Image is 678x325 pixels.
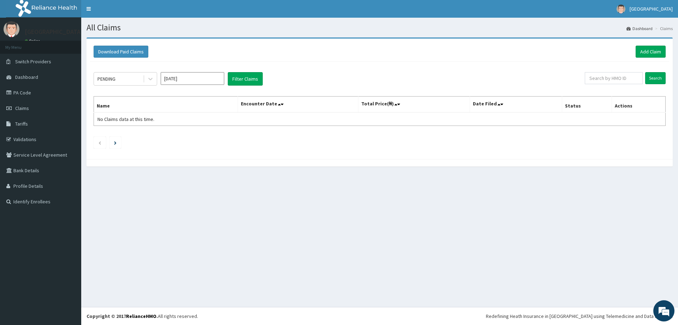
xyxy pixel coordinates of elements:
a: Online [25,39,42,43]
span: Switch Providers [15,58,51,65]
a: RelianceHMO [126,313,156,319]
footer: All rights reserved. [81,307,678,325]
input: Select Month and Year [161,72,224,85]
li: Claims [653,25,673,31]
a: Next page [114,139,117,146]
th: Status [562,97,612,113]
th: Date Filed [470,97,562,113]
input: Search [645,72,666,84]
a: Previous page [98,139,101,146]
span: No Claims data at this time. [97,116,154,122]
span: Tariffs [15,121,28,127]
button: Download Paid Claims [94,46,148,58]
th: Actions [612,97,665,113]
img: User Image [617,5,625,13]
a: Add Claim [636,46,666,58]
div: PENDING [97,75,115,82]
h1: All Claims [87,23,673,32]
div: Redefining Heath Insurance in [GEOGRAPHIC_DATA] using Telemedicine and Data Science! [486,313,673,320]
strong: Copyright © 2017 . [87,313,158,319]
input: Search by HMO ID [585,72,643,84]
p: [GEOGRAPHIC_DATA] [25,29,83,35]
th: Name [94,97,238,113]
th: Total Price(₦) [358,97,470,113]
button: Filter Claims [228,72,263,86]
span: Claims [15,105,29,111]
a: Dashboard [626,25,653,31]
span: Dashboard [15,74,38,80]
span: [GEOGRAPHIC_DATA] [630,6,673,12]
img: User Image [4,21,19,37]
th: Encounter Date [238,97,358,113]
